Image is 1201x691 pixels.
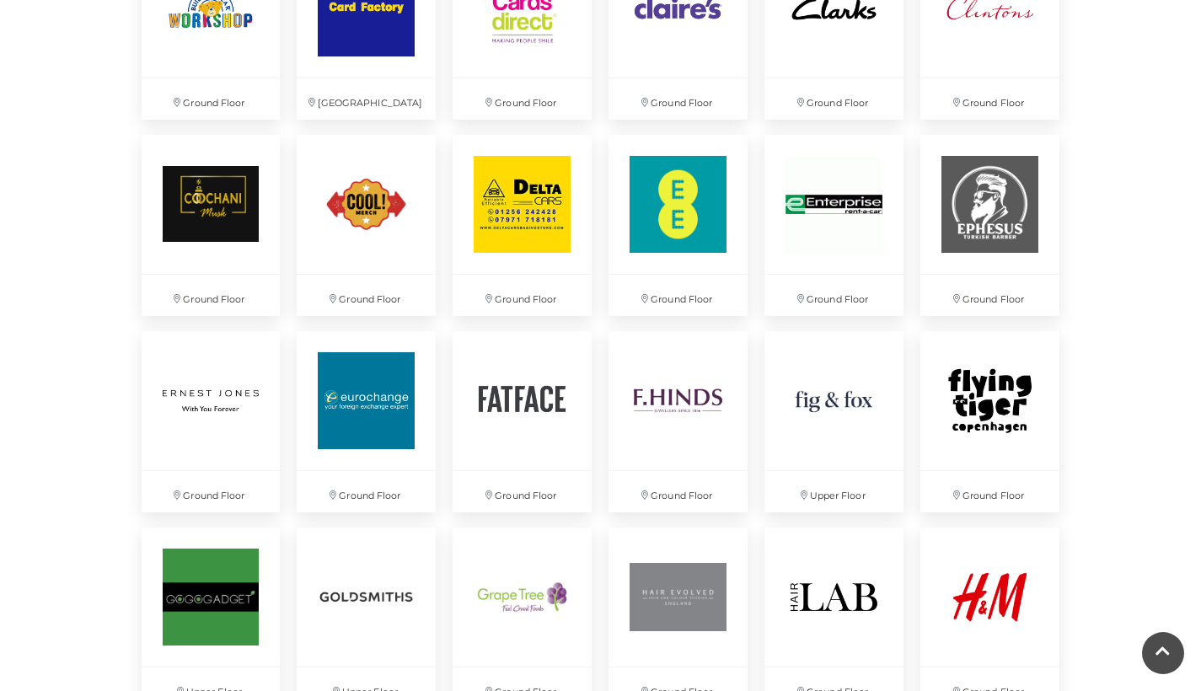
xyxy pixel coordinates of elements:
[920,471,1059,512] p: Ground Floor
[297,471,436,512] p: Ground Floor
[453,78,592,120] p: Ground Floor
[444,126,600,324] a: Ground Floor
[756,126,912,324] a: Ground Floor
[609,275,748,316] p: Ground Floor
[444,323,600,521] a: Ground Floor
[453,275,592,316] p: Ground Floor
[133,126,289,324] a: Ground Floor
[288,323,444,521] a: Ground Floor
[764,78,903,120] p: Ground Floor
[764,275,903,316] p: Ground Floor
[920,78,1059,120] p: Ground Floor
[609,528,748,667] img: Hair Evolved at Festival Place, Basingstoke
[764,471,903,512] p: Upper Floor
[453,471,592,512] p: Ground Floor
[142,275,281,316] p: Ground Floor
[142,471,281,512] p: Ground Floor
[920,275,1059,316] p: Ground Floor
[142,78,281,120] p: Ground Floor
[756,323,912,521] a: Upper Floor
[133,323,289,521] a: Ground Floor
[600,126,756,324] a: Ground Floor
[912,323,1068,521] a: Ground Floor
[297,275,436,316] p: Ground Floor
[912,126,1068,324] a: Ground Floor
[609,78,748,120] p: Ground Floor
[297,78,436,120] p: [GEOGRAPHIC_DATA]
[609,471,748,512] p: Ground Floor
[600,323,756,521] a: Ground Floor
[288,126,444,324] a: Ground Floor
